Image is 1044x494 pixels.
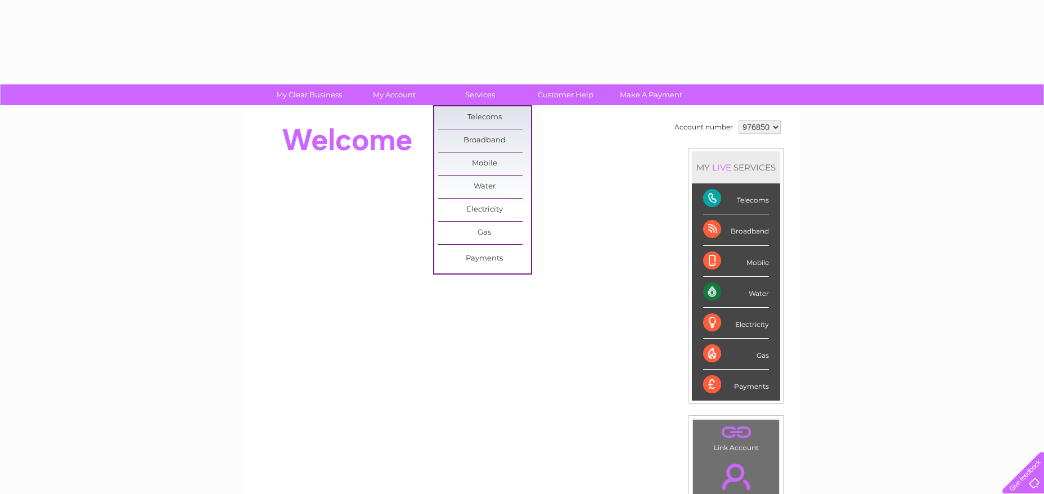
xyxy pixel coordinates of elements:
a: Broadband [438,129,531,152]
div: Mobile [703,246,769,277]
td: Account number [672,118,736,137]
a: My Account [348,84,441,105]
a: Telecoms [438,106,531,129]
a: Water [438,176,531,198]
a: Services [434,84,526,105]
a: My Clear Business [263,84,355,105]
div: LIVE [710,162,733,173]
div: Payments [703,370,769,400]
td: Link Account [692,419,780,455]
div: Water [703,277,769,308]
a: Make A Payment [605,84,697,105]
a: Electricity [438,199,531,221]
a: Mobile [438,152,531,175]
a: Gas [438,222,531,244]
div: Telecoms [703,183,769,214]
a: Payments [438,248,531,270]
div: Broadband [703,214,769,245]
div: Gas [703,339,769,370]
div: MY SERVICES [692,151,780,183]
div: Electricity [703,308,769,339]
a: . [696,423,776,442]
a: Customer Help [519,84,612,105]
